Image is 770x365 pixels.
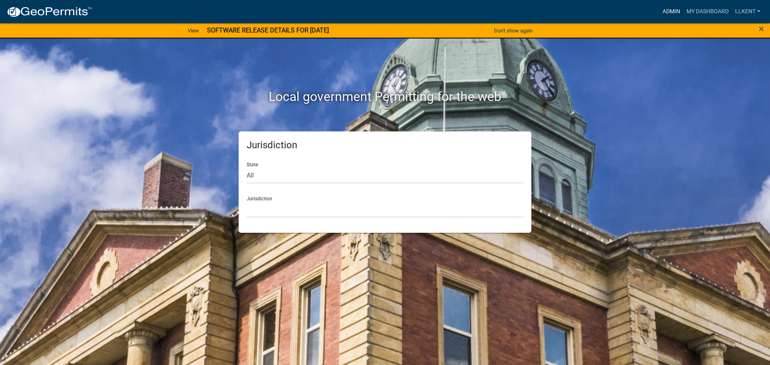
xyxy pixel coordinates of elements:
button: Don't show again [491,24,536,37]
h5: Jurisdiction [247,139,523,151]
a: View [184,24,202,37]
a: Admin [659,4,683,19]
a: My Dashboard [683,4,732,19]
a: llkent [732,4,764,19]
span: × [759,23,764,34]
h2: Local government Permitting for the web [162,89,608,104]
button: Close [759,24,764,34]
strong: SOFTWARE RELEASE DETAILS FOR [DATE] [207,26,329,34]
